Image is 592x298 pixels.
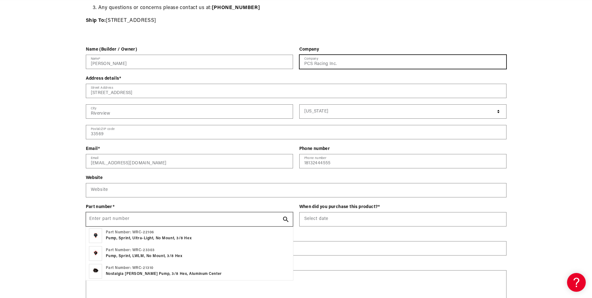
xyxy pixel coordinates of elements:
div: Website [86,175,506,181]
div: Detailed Notes [86,262,506,268]
input: City [86,105,293,118]
input: Email [86,154,293,168]
li: Any questions or concerns please contact us at: [98,4,506,12]
div: Part number [86,204,293,210]
input: Postal/ZIP code [86,125,506,139]
p: Part Number: WRC-22106 [106,230,192,236]
img: Nostalgia Bertha Pump, 3/8 Hex, Aluminum Center [89,264,102,279]
input: Phone number [300,154,506,168]
p: Pump, Sprint, Ultra-Light, No Mount, 3/8 Hex [106,236,192,241]
div: Name (Builder / Owner) [86,46,293,53]
input: Website [86,183,506,197]
strong: Ship To: [86,18,106,23]
input: Address 1 (Please note, we do not ship to PO Boxes) [86,84,506,98]
p: Part Number: WRC-21310 [106,265,222,271]
input: Company [300,55,506,69]
button: Search Part #, Category or Keyword [279,212,293,226]
div: Where did you buy this product? [86,233,506,239]
div: Phone number [299,146,506,152]
p: Pump, Sprint, LWLM, No Mount, 3/8 Hex [106,253,183,259]
input: Enter part number [86,212,293,226]
img: Pump, Sprint, Ultra-Light, No Mount, 3/8 Hex [89,228,102,243]
p: Part Number: WRC-23303 [106,247,183,253]
img: Pump, Sprint, LWLM, No Mount, 3/8 Hex [89,246,102,261]
div: Address details [86,75,506,82]
p: [STREET_ADDRESS] [86,17,506,25]
div: Company [299,46,506,53]
p: Nostalgia [PERSON_NAME] Pump, 3/8 Hex, Aluminum Center [106,271,222,277]
div: Email [86,146,293,152]
div: When did you purchase this product? [299,204,506,210]
a: [PHONE_NUMBER] [212,5,260,10]
input: Name [86,55,293,69]
input: Select date [300,212,506,226]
